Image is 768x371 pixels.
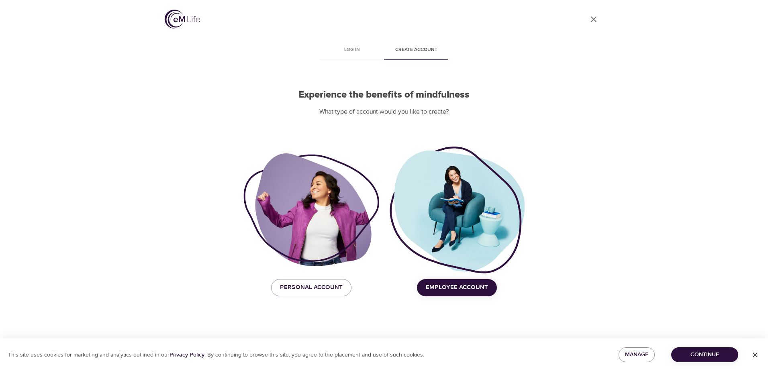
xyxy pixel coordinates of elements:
a: Privacy Policy [170,351,204,359]
h2: Experience the benefits of mindfulness [243,89,525,101]
span: Log in [325,46,379,54]
span: Create account [389,46,443,54]
span: Manage [625,350,648,360]
img: logo [165,10,200,29]
button: Manage [619,347,655,362]
button: Continue [671,347,738,362]
button: Employee Account [417,279,497,296]
a: close [584,10,603,29]
p: What type of account would you like to create? [243,107,525,116]
span: Personal Account [280,282,343,293]
span: Employee Account [426,282,488,293]
button: Personal Account [271,279,351,296]
span: Continue [678,350,732,360]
